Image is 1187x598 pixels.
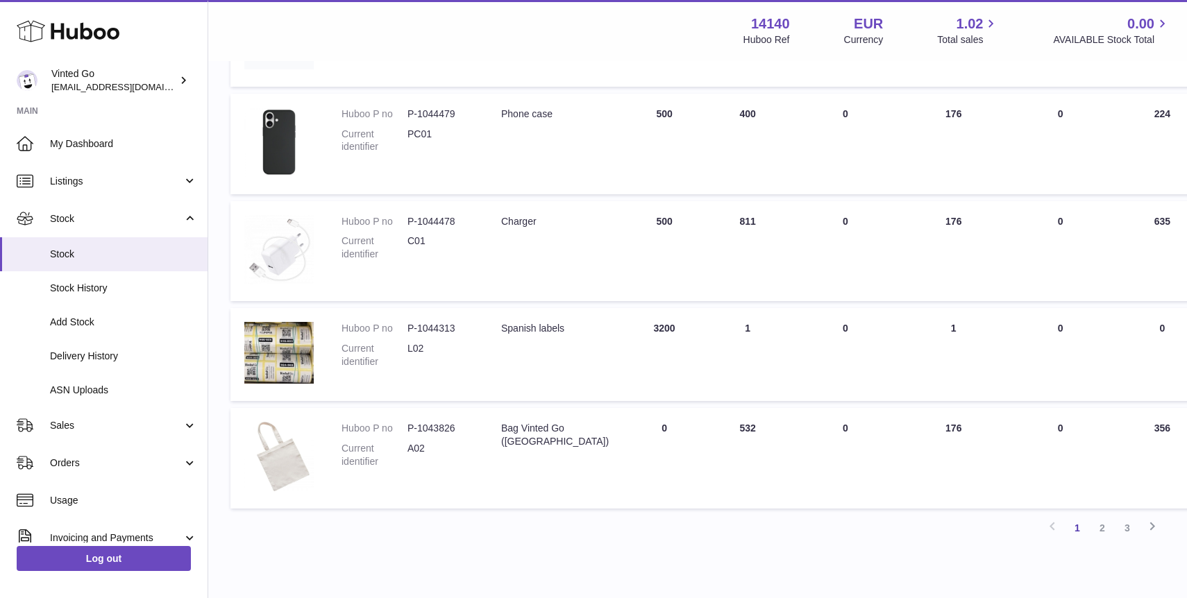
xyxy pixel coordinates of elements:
td: 0 [789,201,902,302]
span: ASN Uploads [50,384,197,397]
span: Sales [50,419,183,432]
span: AVAILABLE Stock Total [1053,33,1170,46]
dd: P-1044479 [407,108,473,121]
dd: C01 [407,234,473,261]
dd: P-1043826 [407,422,473,435]
td: 0 [789,308,902,401]
a: Log out [17,546,191,571]
td: 0 [789,94,902,194]
dt: Current identifier [342,342,407,368]
span: 1.02 [957,15,984,33]
td: 0 [789,408,902,509]
div: Spanish labels [501,322,609,335]
td: 811 [706,201,789,302]
span: Listings [50,175,183,188]
a: 2 [1090,515,1115,540]
img: product image [244,215,314,284]
td: 532 [706,408,789,509]
td: 500 [623,201,706,302]
div: Phone case [501,108,609,121]
td: 500 [623,94,706,194]
div: Bag Vinted Go ([GEOGRAPHIC_DATA]) [501,422,609,448]
dt: Current identifier [342,442,407,468]
dt: Current identifier [342,128,407,154]
span: My Dashboard [50,137,197,151]
span: 0 [1058,422,1063,434]
a: 0.00 AVAILABLE Stock Total [1053,15,1170,46]
td: 3200 [623,308,706,401]
div: Currency [844,33,884,46]
td: 176 [902,201,1006,302]
a: 1.02 Total sales [937,15,999,46]
dd: L02 [407,342,473,368]
div: Huboo Ref [743,33,790,46]
td: 176 [902,408,1006,509]
td: 0 [623,408,706,509]
span: Delivery History [50,350,197,363]
span: 0.00 [1127,15,1154,33]
div: Vinted Go [51,67,176,94]
dt: Huboo P no [342,322,407,335]
span: [EMAIL_ADDRESS][DOMAIN_NAME] [51,81,204,92]
span: 0 [1058,323,1063,334]
span: Orders [50,456,183,470]
strong: 14140 [751,15,790,33]
strong: EUR [854,15,883,33]
img: product image [244,108,314,177]
span: Stock [50,248,197,261]
dt: Current identifier [342,234,407,261]
td: 176 [902,94,1006,194]
span: Stock History [50,282,197,295]
dd: P-1044478 [407,215,473,228]
dt: Huboo P no [342,215,407,228]
a: 3 [1115,515,1140,540]
a: 1 [1065,515,1090,540]
span: 0 [1058,108,1063,119]
dt: Huboo P no [342,108,407,121]
span: Stock [50,212,183,225]
dt: Huboo P no [342,422,407,435]
dd: PC01 [407,128,473,154]
td: 1 [706,308,789,401]
span: Total sales [937,33,999,46]
td: 1 [902,308,1006,401]
span: Invoicing and Payments [50,531,183,545]
td: 400 [706,94,789,194]
dd: P-1044313 [407,322,473,335]
img: giedre.bartusyte@vinted.com [17,70,37,91]
dd: A02 [407,442,473,468]
div: Charger [501,215,609,228]
span: Add Stock [50,316,197,329]
img: product image [244,322,314,384]
span: Usage [50,494,197,507]
img: product image [244,422,314,491]
span: 0 [1058,216,1063,227]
